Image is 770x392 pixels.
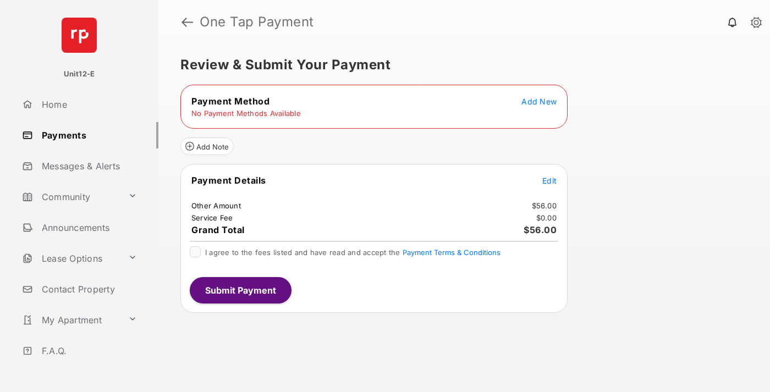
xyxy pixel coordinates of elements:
[542,176,557,185] span: Edit
[191,224,245,235] span: Grand Total
[18,276,158,302] a: Contact Property
[18,153,158,179] a: Messages & Alerts
[524,224,557,235] span: $56.00
[180,137,234,155] button: Add Note
[18,91,158,118] a: Home
[191,175,266,186] span: Payment Details
[64,69,95,80] p: Unit12-E
[521,96,557,107] button: Add New
[18,214,158,241] a: Announcements
[62,18,97,53] img: svg+xml;base64,PHN2ZyB4bWxucz0iaHR0cDovL3d3dy53My5vcmcvMjAwMC9zdmciIHdpZHRoPSI2NCIgaGVpZ2h0PSI2NC...
[191,96,269,107] span: Payment Method
[191,213,234,223] td: Service Fee
[403,248,501,257] button: I agree to the fees listed and have read and accept the
[531,201,558,211] td: $56.00
[18,245,124,272] a: Lease Options
[521,97,557,106] span: Add New
[200,15,314,29] strong: One Tap Payment
[18,184,124,210] a: Community
[542,175,557,186] button: Edit
[180,58,739,71] h5: Review & Submit Your Payment
[205,248,501,257] span: I agree to the fees listed and have read and accept the
[191,201,241,211] td: Other Amount
[18,307,124,333] a: My Apartment
[190,277,291,303] button: Submit Payment
[18,338,158,364] a: F.A.Q.
[191,108,301,118] td: No Payment Methods Available
[18,122,158,148] a: Payments
[536,213,557,223] td: $0.00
